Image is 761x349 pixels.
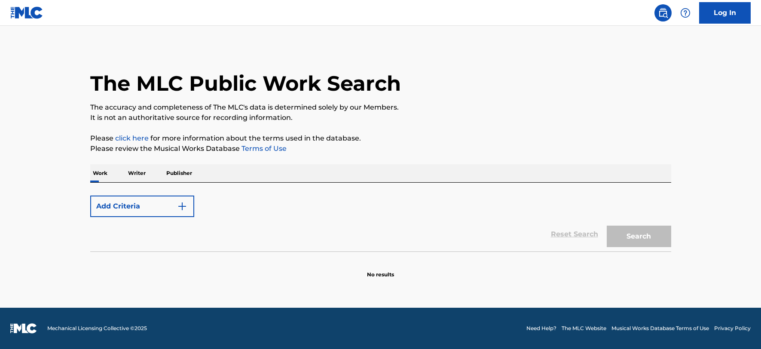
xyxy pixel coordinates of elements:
h1: The MLC Public Work Search [90,70,401,96]
a: Privacy Policy [714,325,751,332]
p: Please for more information about the terms used in the database. [90,133,671,144]
p: No results [367,260,394,279]
form: Search Form [90,191,671,251]
img: MLC Logo [10,6,43,19]
a: click here [115,134,149,142]
a: Log In [699,2,751,24]
iframe: Chat Widget [718,308,761,349]
a: The MLC Website [562,325,606,332]
img: help [680,8,691,18]
a: Terms of Use [240,144,287,153]
p: Publisher [164,164,195,182]
p: It is not an authoritative source for recording information. [90,113,671,123]
p: Please review the Musical Works Database [90,144,671,154]
a: Public Search [654,4,672,21]
img: 9d2ae6d4665cec9f34b9.svg [177,201,187,211]
p: Work [90,164,110,182]
img: search [658,8,668,18]
img: logo [10,323,37,334]
p: The accuracy and completeness of The MLC's data is determined solely by our Members. [90,102,671,113]
a: Need Help? [526,325,556,332]
div: Help [677,4,694,21]
button: Add Criteria [90,196,194,217]
span: Mechanical Licensing Collective © 2025 [47,325,147,332]
a: Musical Works Database Terms of Use [611,325,709,332]
p: Writer [125,164,148,182]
